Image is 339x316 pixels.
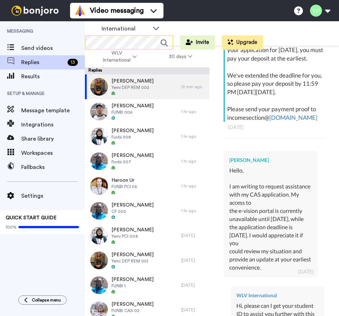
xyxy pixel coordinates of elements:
[85,223,209,248] a: [PERSON_NAME]Yemi PCI 004[DATE]
[85,149,209,174] a: [PERSON_NAME]Funbi 0071 hr ago
[181,233,206,238] div: [DATE]
[90,128,108,145] img: 46da0128-3f39-4863-8f80-8c1b6129621d-thumb.jpg
[180,35,215,50] button: Invite
[85,99,209,124] a: [PERSON_NAME]FUNBI 0061 hr ago
[21,44,85,52] span: Send videos
[85,248,209,273] a: [PERSON_NAME]Yemi DEP REM 001[DATE]
[111,308,154,314] span: FUNBI CAS 02
[181,109,206,114] div: 1 hr ago
[32,297,61,303] span: Collapse menu
[90,276,108,294] img: f0435363-af8b-43cb-a0d4-dda7bf440479-thumb.jpg
[181,84,206,90] div: 12 min ago
[111,283,154,289] span: FUNBI 1
[90,78,108,96] img: 0c24e88b-33c6-4f8d-8092-57adc2dd1af8-thumb.jpg
[111,209,154,214] span: CF 002
[90,177,108,195] img: c09c68b7-9708-48cd-a98b-e626f11a0c1e-thumb.jpg
[111,78,154,85] span: [PERSON_NAME]
[181,158,206,164] div: 1 hr ago
[181,282,206,288] div: [DATE]
[6,224,17,230] span: 100%
[153,50,208,63] button: 30 days
[90,202,108,220] img: 2b126aeb-9bce-4879-be5f-e5f9c7c7e515-thumb.jpg
[229,167,312,272] div: Hello, I am writing to request assistance with my CAS application. My access to the e-vision port...
[181,134,206,139] div: 1 hr ago
[111,184,137,190] span: FUNBI PCI 05
[111,85,154,90] span: Yemi DEP REM 002
[111,258,154,264] span: Yemi DEP REM 001
[236,292,319,299] div: WLV International
[90,252,108,269] img: 9906a678-4793-4338-bdab-900b4728a665-thumb.jpg
[102,50,131,64] span: WLV International
[181,208,206,214] div: 1 hr ago
[111,226,154,233] span: [PERSON_NAME]
[68,59,78,66] div: 13
[269,114,317,121] a: [DOMAIN_NAME]
[6,215,57,220] span: QUICK START GUIDE
[111,159,154,165] span: Funbi 007
[21,106,85,115] span: Message template
[21,192,85,200] span: Settings
[111,251,154,258] span: [PERSON_NAME]
[21,72,85,81] span: Results
[8,6,62,16] img: bj-logo-header-white.svg
[228,124,321,131] div: [DATE]
[85,74,209,99] a: [PERSON_NAME]Yemi DEP REM 00212 min ago
[227,20,323,122] div: Hi [PERSON_NAME], This is a final reminder: to continue your application for [DATE], you must pay...
[111,127,154,134] span: [PERSON_NAME]
[21,149,85,157] span: Workspaces
[298,268,314,275] div: [DATE]
[229,157,312,164] div: [PERSON_NAME]
[181,258,206,263] div: [DATE]
[90,6,144,16] span: Video messaging
[111,233,154,239] span: Yemi PCI 004
[111,134,154,140] span: Funbi 008
[85,273,209,298] a: [PERSON_NAME]FUNBI 1[DATE]
[111,276,154,283] span: [PERSON_NAME]
[111,202,154,209] span: [PERSON_NAME]
[111,177,137,184] span: Haroon Ur
[86,47,153,67] button: WLV International
[111,301,154,308] span: [PERSON_NAME]
[21,58,65,67] span: Replies
[111,152,154,159] span: [PERSON_NAME]
[21,163,85,171] span: Fallbacks
[85,67,209,74] div: Replies
[85,174,209,198] a: Haroon UrFUNBI PCI 051 hr ago
[90,152,108,170] img: 7f4fb0ef-7e20-4ca5-a120-d631173d595d-thumb.jpg
[90,103,108,120] img: 20357b13-09c5-4b1e-98cd-6bacbcb48d6b-thumb.jpg
[111,102,154,109] span: [PERSON_NAME]
[181,183,206,189] div: 1 hr ago
[90,227,108,244] img: bf862464-b20d-40b8-bb41-3d3f0fe6d11e-thumb.jpg
[111,109,154,115] span: FUNBI 006
[21,120,85,129] span: Integrations
[85,198,209,223] a: [PERSON_NAME]CF 0021 hr ago
[181,307,206,313] div: [DATE]
[85,124,209,149] a: [PERSON_NAME]Funbi 0081 hr ago
[222,35,263,50] button: Upgrade
[18,295,67,305] button: Collapse menu
[21,135,85,143] span: Share library
[74,5,86,16] img: vm-color.svg
[102,24,149,33] span: International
